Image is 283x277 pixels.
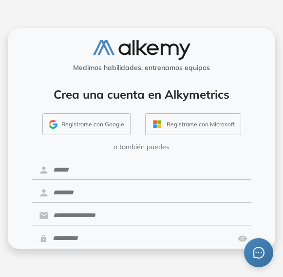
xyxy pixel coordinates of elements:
h5: Medimos habilidades, entrenamos equipos [19,64,264,72]
img: OUTLOOK_ICON [151,119,163,130]
span: o también puedes [113,142,170,152]
img: logo-alkemy [93,40,190,60]
img: GMAIL_ICON [49,120,57,129]
button: Registrarse con Microsoft [145,113,241,136]
h4: Crea una cuenta en Alkymetrics [28,87,255,102]
img: asd [238,229,247,248]
button: Registrarse con Google [42,113,131,136]
span: message [253,247,264,259]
